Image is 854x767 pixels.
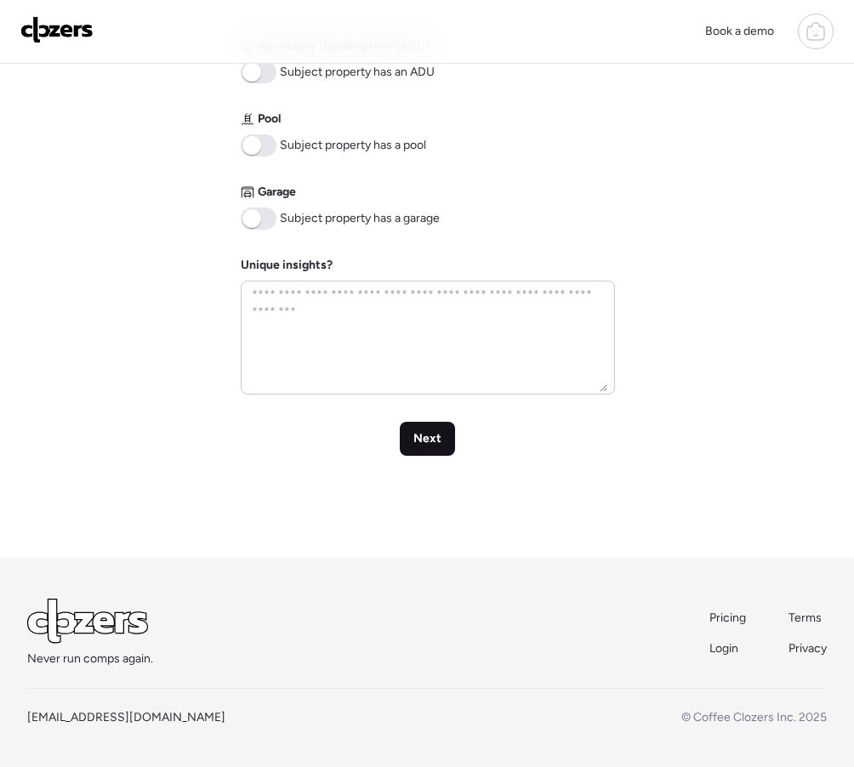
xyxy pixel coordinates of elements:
span: Pricing [709,611,746,625]
span: Subject property has an ADU [280,64,435,81]
span: © Coffee Clozers Inc. 2025 [681,710,827,724]
span: Book a demo [705,24,774,38]
span: Subject property has a garage [280,210,440,227]
span: Garage [258,184,296,201]
span: Privacy [789,641,827,656]
a: Privacy [789,640,827,657]
a: Terms [789,610,827,627]
span: Pool [258,111,281,128]
span: Next [413,430,441,447]
span: Never run comps again. [27,651,153,668]
span: Login [709,641,738,656]
img: Logo [20,16,94,43]
span: Subject property has a pool [280,137,426,154]
a: [EMAIL_ADDRESS][DOMAIN_NAME] [27,710,225,724]
a: Pricing [709,610,748,627]
a: Login [709,640,748,657]
img: Logo Light [27,599,148,644]
span: Terms [789,611,822,625]
label: Unique insights? [241,258,333,272]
